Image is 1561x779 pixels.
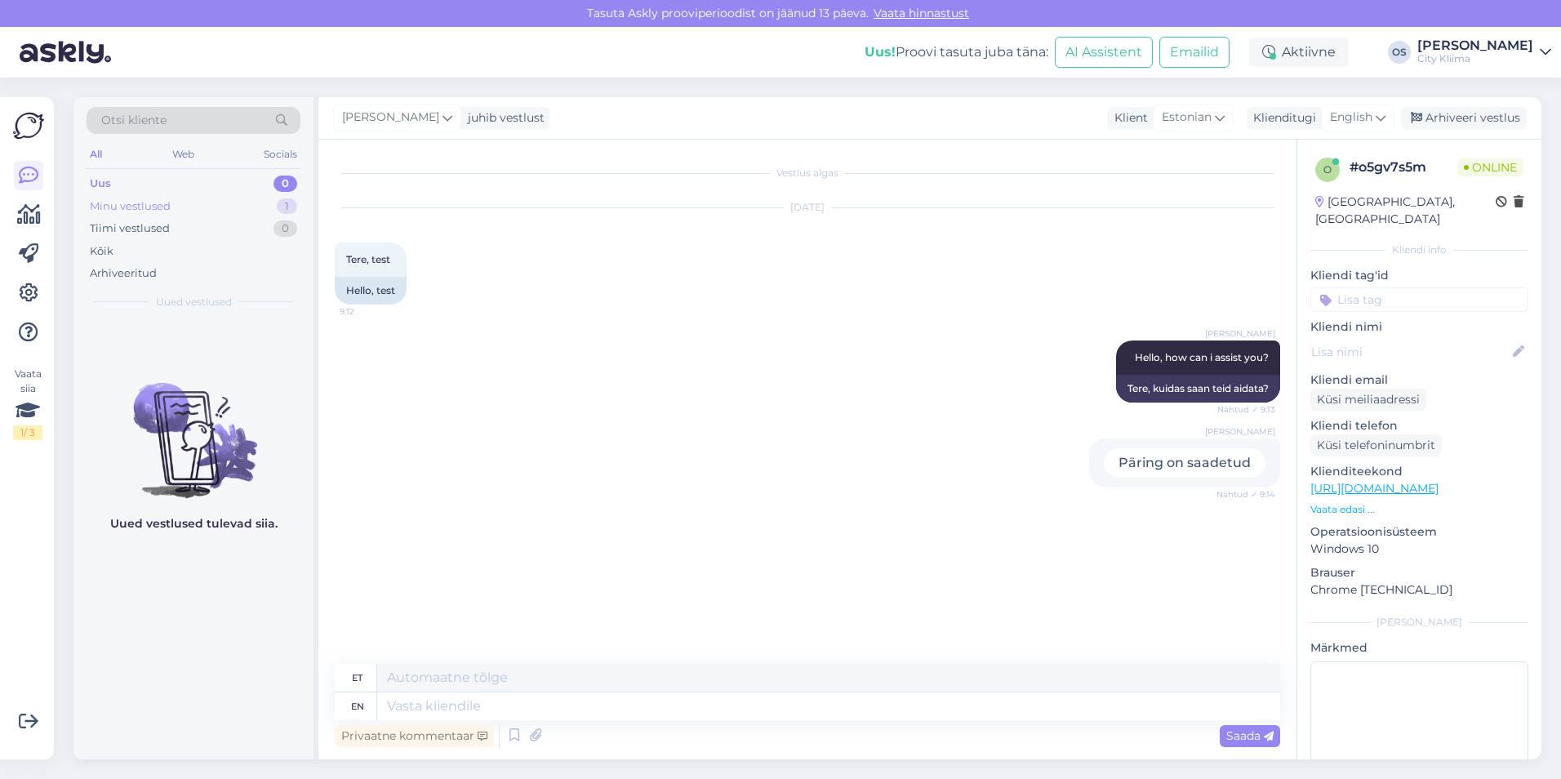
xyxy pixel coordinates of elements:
[335,277,407,305] div: Hello, test
[1226,728,1274,743] span: Saada
[351,692,364,720] div: en
[90,220,170,237] div: Tiimi vestlused
[1205,425,1275,438] span: [PERSON_NAME]
[1310,639,1528,657] p: Märkmed
[1350,158,1457,177] div: # o5gv7s5m
[1247,109,1316,127] div: Klienditugi
[1417,39,1533,52] div: [PERSON_NAME]
[1310,267,1528,284] p: Kliendi tag'id
[1417,52,1533,65] div: City Kliima
[90,243,113,260] div: Kõik
[335,166,1280,180] div: Vestlus algas
[865,42,1048,62] div: Proovi tasuta juba täna:
[1310,523,1528,541] p: Operatsioonisüsteem
[1104,448,1265,478] div: Päring on saadetud
[90,265,157,282] div: Arhiveeritud
[260,144,300,165] div: Socials
[1457,158,1523,176] span: Online
[1310,502,1528,517] p: Vaata edasi ...
[90,198,171,215] div: Minu vestlused
[169,144,198,165] div: Web
[869,6,974,20] a: Vaata hinnastust
[461,109,545,127] div: juhib vestlust
[156,295,232,309] span: Uued vestlused
[1214,488,1275,501] span: Nähtud ✓ 9:14
[335,725,494,747] div: Privaatne kommentaar
[1310,372,1528,389] p: Kliendi email
[1249,38,1349,67] div: Aktiivne
[101,112,167,129] span: Otsi kliente
[274,176,297,192] div: 0
[1310,541,1528,558] p: Windows 10
[352,664,362,692] div: et
[1214,403,1275,416] span: Nähtud ✓ 9:13
[1310,463,1528,480] p: Klienditeekond
[340,305,401,318] span: 9:12
[346,253,390,265] span: Tere, test
[1162,109,1212,127] span: Estonian
[1108,109,1148,127] div: Klient
[1330,109,1372,127] span: English
[1310,434,1442,456] div: Küsi telefoninumbrit
[1310,287,1528,312] input: Lisa tag
[277,198,297,215] div: 1
[73,354,314,501] img: No chats
[342,109,439,127] span: [PERSON_NAME]
[1116,375,1280,403] div: Tere, kuidas saan teid aidata?
[865,44,896,60] b: Uus!
[1055,37,1153,68] button: AI Assistent
[1310,318,1528,336] p: Kliendi nimi
[1388,41,1411,64] div: OS
[1323,163,1332,176] span: o
[87,144,105,165] div: All
[1315,194,1496,228] div: [GEOGRAPHIC_DATA], [GEOGRAPHIC_DATA]
[90,176,111,192] div: Uus
[1401,107,1527,129] div: Arhiveeri vestlus
[1205,327,1275,340] span: [PERSON_NAME]
[1310,243,1528,257] div: Kliendi info
[1310,417,1528,434] p: Kliendi telefon
[1310,389,1426,411] div: Küsi meiliaadressi
[1159,37,1230,68] button: Emailid
[1417,39,1551,65] a: [PERSON_NAME]City Kliima
[13,110,44,141] img: Askly Logo
[110,515,278,532] p: Uued vestlused tulevad siia.
[335,200,1280,215] div: [DATE]
[1135,351,1269,363] span: Hello, how can i assist you?
[13,367,42,440] div: Vaata siia
[1311,343,1510,361] input: Lisa nimi
[1310,581,1528,599] p: Chrome [TECHNICAL_ID]
[1310,564,1528,581] p: Brauser
[1310,481,1439,496] a: [URL][DOMAIN_NAME]
[13,425,42,440] div: 1 / 3
[274,220,297,237] div: 0
[1310,615,1528,630] div: [PERSON_NAME]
